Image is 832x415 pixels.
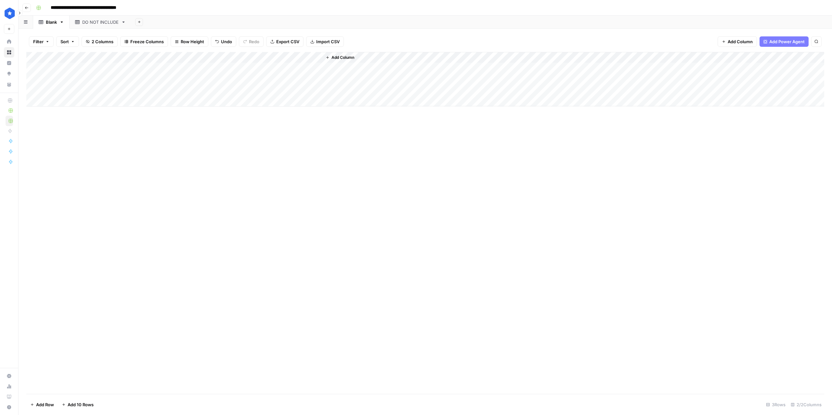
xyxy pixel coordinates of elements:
[221,38,232,45] span: Undo
[26,399,58,410] button: Add Row
[306,36,344,47] button: Import CSV
[70,16,131,29] a: DO NOT INCLUDE
[68,401,94,408] span: Add 10 Rows
[4,36,14,47] a: Home
[29,36,54,47] button: Filter
[4,79,14,90] a: Your Data
[58,399,97,410] button: Add 10 Rows
[4,5,14,21] button: Workspace: ConsumerAffairs
[266,36,304,47] button: Export CSV
[4,402,14,412] button: Help + Support
[56,36,79,47] button: Sort
[276,38,299,45] span: Export CSV
[4,381,14,392] a: Usage
[788,399,824,410] div: 2/2 Columns
[33,38,44,45] span: Filter
[239,36,264,47] button: Redo
[82,19,119,25] div: DO NOT INCLUDE
[120,36,168,47] button: Freeze Columns
[36,401,54,408] span: Add Row
[82,36,118,47] button: 2 Columns
[4,371,14,381] a: Settings
[4,47,14,58] a: Browse
[718,36,757,47] button: Add Column
[323,53,357,62] button: Add Column
[171,36,208,47] button: Row Height
[249,38,259,45] span: Redo
[60,38,69,45] span: Sort
[4,392,14,402] a: Learning Hub
[4,7,16,19] img: ConsumerAffairs Logo
[4,69,14,79] a: Opportunities
[46,19,57,25] div: Blank
[760,36,809,47] button: Add Power Agent
[92,38,113,45] span: 2 Columns
[4,58,14,68] a: Insights
[33,16,70,29] a: Blank
[130,38,164,45] span: Freeze Columns
[728,38,753,45] span: Add Column
[763,399,788,410] div: 3 Rows
[181,38,204,45] span: Row Height
[316,38,340,45] span: Import CSV
[769,38,805,45] span: Add Power Agent
[331,55,354,60] span: Add Column
[211,36,236,47] button: Undo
